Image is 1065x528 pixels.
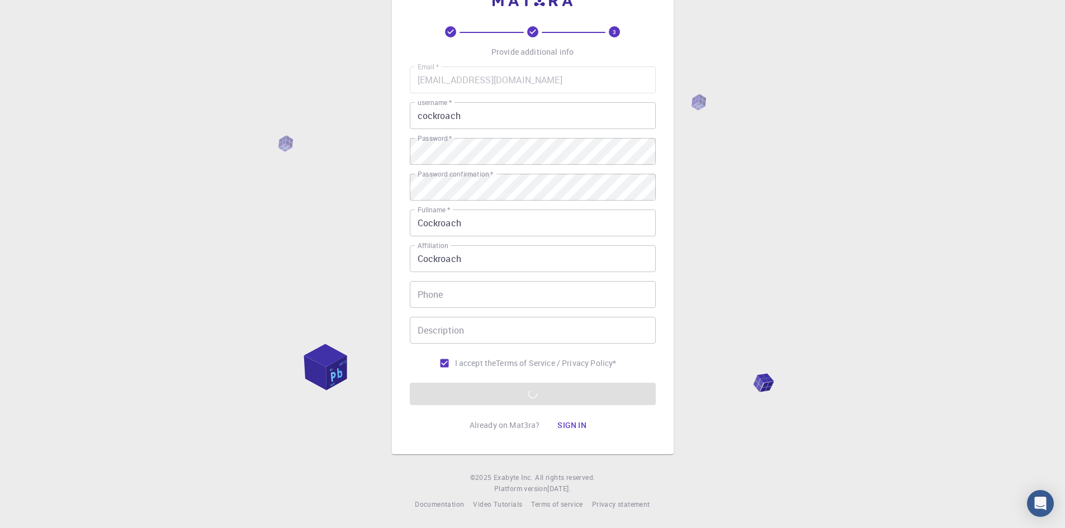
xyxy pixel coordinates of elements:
span: Documentation [415,500,464,508]
a: Exabyte Inc. [494,472,533,483]
p: Provide additional info [491,46,574,58]
p: Terms of Service / Privacy Policy * [496,358,616,369]
label: Password confirmation [418,169,493,179]
button: Sign in [548,414,595,436]
label: Email [418,62,439,72]
label: Password [418,134,452,143]
a: Privacy statement [592,499,650,510]
span: I accept the [455,358,496,369]
span: © 2025 [470,472,494,483]
label: Affiliation [418,241,448,250]
a: Documentation [415,499,464,510]
span: Terms of service [531,500,583,508]
span: All rights reserved. [535,472,595,483]
a: [DATE]. [547,483,571,494]
label: Fullname [418,205,450,215]
text: 3 [613,28,616,36]
a: Video Tutorials [473,499,522,510]
a: Terms of service [531,499,583,510]
p: Already on Mat3ra? [470,420,540,431]
a: Terms of Service / Privacy Policy* [496,358,616,369]
span: Platform version [494,483,547,494]
span: Privacy statement [592,500,650,508]
span: Video Tutorials [473,500,522,508]
div: Open Intercom Messenger [1027,490,1054,517]
label: username [418,98,452,107]
span: [DATE] . [547,484,571,493]
span: Exabyte Inc. [494,473,533,482]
